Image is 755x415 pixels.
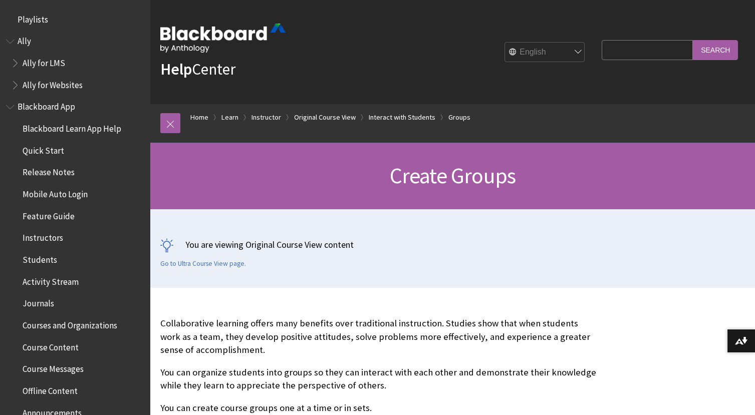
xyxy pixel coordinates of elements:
span: Instructors [23,230,63,243]
a: Instructor [251,111,281,124]
p: You can create course groups one at a time or in sets. [160,401,597,414]
p: You are viewing Original Course View content [160,238,745,251]
span: Ally [18,33,31,47]
span: Offline Content [23,382,78,396]
span: Ally for LMS [23,55,65,68]
span: Create Groups [390,162,516,189]
a: Home [190,111,208,124]
img: Blackboard by Anthology [160,24,286,53]
span: Feature Guide [23,208,75,221]
nav: Book outline for Anthology Ally Help [6,33,144,94]
span: Courses and Organizations [23,317,117,330]
a: HelpCenter [160,59,235,79]
a: Groups [448,111,470,124]
span: Blackboard App [18,99,75,112]
p: You can organize students into groups so they can interact with each other and demonstrate their ... [160,366,597,392]
select: Site Language Selector [505,43,585,63]
input: Search [693,40,738,60]
span: Course Content [23,339,79,352]
span: Course Messages [23,361,84,374]
span: Activity Stream [23,273,79,287]
a: Go to Ultra Course View page. [160,259,246,268]
a: Interact with Students [369,111,435,124]
strong: Help [160,59,192,79]
span: Mobile Auto Login [23,186,88,199]
span: Release Notes [23,164,75,178]
a: Learn [221,111,238,124]
span: Students [23,251,57,265]
nav: Book outline for Playlists [6,11,144,28]
span: Ally for Websites [23,77,83,90]
span: Journals [23,295,54,309]
a: Original Course View [294,111,356,124]
p: Collaborative learning offers many benefits over traditional instruction. Studies show that when ... [160,317,597,356]
span: Quick Start [23,142,64,156]
span: Blackboard Learn App Help [23,120,121,134]
span: Playlists [18,11,48,25]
